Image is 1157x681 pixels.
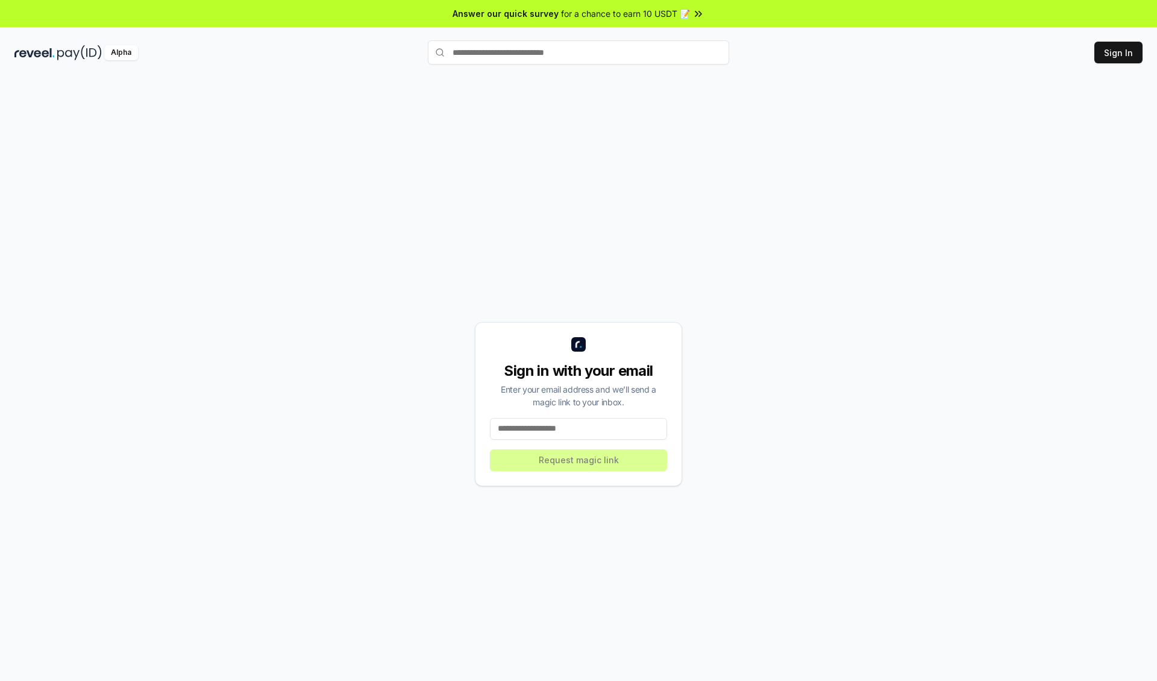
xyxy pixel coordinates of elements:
img: reveel_dark [14,45,55,60]
button: Sign In [1094,42,1143,63]
span: Answer our quick survey [453,7,559,20]
div: Sign in with your email [490,361,667,381]
div: Enter your email address and we’ll send a magic link to your inbox. [490,383,667,408]
img: pay_id [57,45,102,60]
img: logo_small [571,337,586,352]
span: for a chance to earn 10 USDT 📝 [561,7,690,20]
div: Alpha [104,45,138,60]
